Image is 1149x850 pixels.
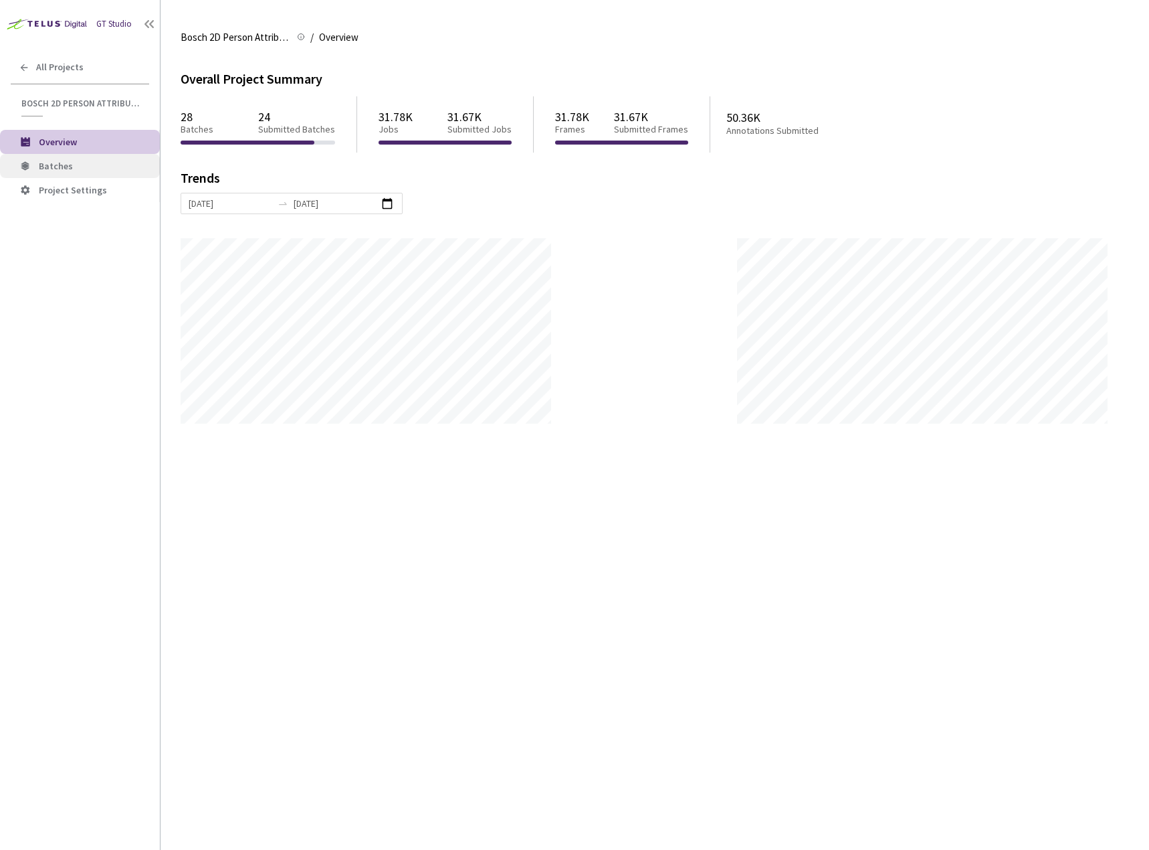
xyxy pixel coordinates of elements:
[555,110,589,124] p: 31.78K
[555,124,589,135] p: Frames
[39,160,73,172] span: Batches
[614,110,688,124] p: 31.67K
[447,110,512,124] p: 31.67K
[614,124,688,135] p: Submitted Frames
[278,198,288,209] span: swap-right
[310,29,314,46] li: /
[319,29,358,46] span: Overview
[181,171,1110,193] div: Trends
[21,98,141,109] span: Bosch 2D Person Attributes
[294,196,377,211] input: End date
[726,110,871,124] p: 50.36K
[726,125,871,137] p: Annotations Submitted
[39,184,107,196] span: Project Settings
[258,124,335,135] p: Submitted Batches
[181,29,289,46] span: Bosch 2D Person Attributes
[181,70,1129,89] div: Overall Project Summary
[189,196,272,211] input: Start date
[181,124,213,135] p: Batches
[258,110,335,124] p: 24
[96,18,132,31] div: GT Studio
[379,124,413,135] p: Jobs
[278,198,288,209] span: to
[447,124,512,135] p: Submitted Jobs
[379,110,413,124] p: 31.78K
[181,110,213,124] p: 28
[36,62,84,73] span: All Projects
[39,136,77,148] span: Overview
